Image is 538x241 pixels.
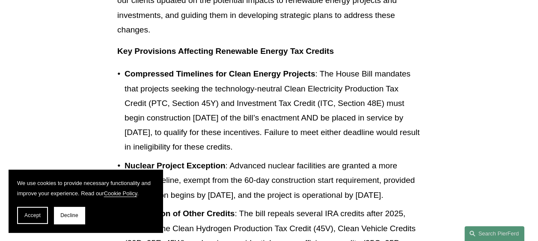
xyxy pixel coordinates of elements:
[125,159,421,203] p: : Advanced nuclear facilities are granted a more lenient timeline, exempt from the 60-day constru...
[24,212,41,218] span: Accept
[117,47,334,56] strong: Key Provisions Affecting Renewable Energy Tax Credits
[125,209,235,218] strong: Termination of Other Credits
[17,178,154,198] p: We use cookies to provide necessary functionality and improve your experience. Read our .
[17,207,48,224] button: Accept
[125,69,315,78] strong: Compressed Timelines for Clean Energy Projects
[125,67,421,154] p: : The House Bill mandates that projects seeking the technology-neutral Clean Electricity Producti...
[9,170,163,232] section: Cookie banner
[54,207,85,224] button: Decline
[104,190,137,197] a: Cookie Policy
[125,161,225,170] strong: Nuclear Project Exception
[60,212,78,218] span: Decline
[464,226,524,241] a: Search this site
